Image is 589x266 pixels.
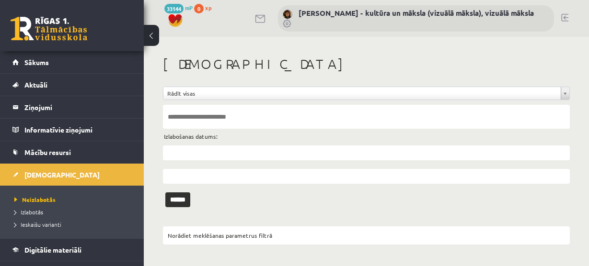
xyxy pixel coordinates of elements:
[12,164,132,186] a: [DEMOGRAPHIC_DATA]
[12,141,132,163] a: Mācību resursi
[164,4,184,13] span: 33144
[163,56,570,72] h1: [DEMOGRAPHIC_DATA]
[299,8,534,18] a: [PERSON_NAME] - kultūra un māksla (vizuālā māksla), vizuālā māksla
[12,96,132,118] a: Ziņojumi
[24,170,100,179] span: [DEMOGRAPHIC_DATA]
[24,119,132,141] legend: Informatīvie ziņojumi
[12,51,132,73] a: Sākums
[163,87,569,100] a: Rādīt visas
[194,4,204,13] span: 0
[167,87,557,100] span: Rādīt visas
[194,4,216,11] a: 0 xp
[283,10,292,19] img: Ilze Kolka - kultūra un māksla (vizuālā māksla), vizuālā māksla
[14,221,61,228] span: Ieskaišu varianti
[164,4,193,11] a: 33144 mP
[14,208,43,216] span: Izlabotās
[185,4,193,11] span: mP
[24,245,81,254] span: Digitālie materiāli
[205,4,211,11] span: xp
[14,195,134,204] a: Neizlabotās
[168,231,565,240] div: Norādiet meklēšanas parametrus filtrā
[14,208,134,216] a: Izlabotās
[24,58,49,66] span: Sākums
[12,74,132,96] a: Aktuāli
[14,220,134,229] a: Ieskaišu varianti
[11,17,87,41] a: Rīgas 1. Tālmācības vidusskola
[14,196,56,203] span: Neizlabotās
[24,148,71,156] span: Mācību resursi
[12,119,132,141] a: Informatīvie ziņojumi
[24,96,132,118] legend: Ziņojumi
[164,130,218,143] label: Izlabošanas datums:
[12,239,132,261] a: Digitālie materiāli
[24,80,47,89] span: Aktuāli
